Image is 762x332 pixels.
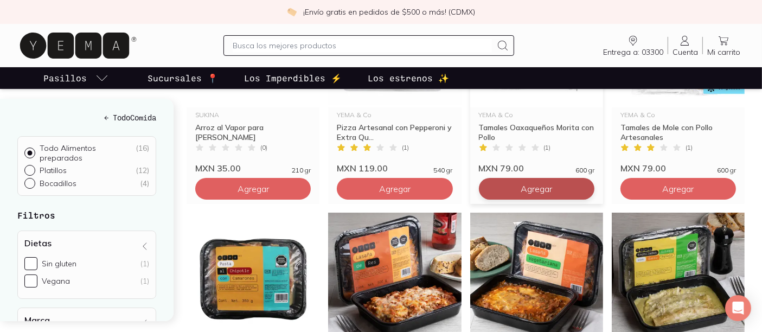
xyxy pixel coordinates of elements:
[725,295,751,321] div: Open Intercom Messenger
[17,112,156,123] h5: ← Todo Comida
[479,123,594,142] div: Tamales Oaxaqueños Morita con Pollo
[145,67,220,89] a: Sucursales 📍
[140,259,149,269] div: (1)
[24,274,37,288] input: Vegana(1)
[673,47,698,57] span: Cuenta
[544,144,551,151] span: ( 1 )
[337,163,388,174] span: MXN 119.00
[40,165,67,175] p: Platillos
[366,67,451,89] a: Los estrenos ✨
[242,67,344,89] a: Los Imperdibles ⚡️
[24,315,50,325] h4: Marca
[575,167,594,174] span: 600 gr
[620,163,666,174] span: MXN 79.00
[136,165,149,175] div: ( 12 )
[17,231,156,299] div: Dietas
[703,34,745,57] a: Mi carrito
[620,178,736,200] button: Agregar
[521,183,552,194] span: Agregar
[140,178,149,188] div: ( 4 )
[24,238,52,248] h4: Dietas
[686,144,693,151] span: ( 1 )
[620,112,736,118] div: YEMA & Co
[717,167,736,174] span: 600 gr
[24,257,37,270] input: Sin gluten(1)
[244,72,342,85] p: Los Imperdibles ⚡️
[195,112,311,118] div: SUKINA
[337,123,452,142] div: Pizza Artesanal con Pepperoni y Extra Qu...
[368,72,449,85] p: Los estrenos ✨
[42,276,70,286] div: Vegana
[479,178,594,200] button: Agregar
[402,144,409,151] span: ( 1 )
[479,163,524,174] span: MXN 79.00
[136,143,149,163] div: ( 16 )
[42,259,76,269] div: Sin gluten
[707,47,740,57] span: Mi carrito
[148,72,218,85] p: Sucursales 📍
[292,167,311,174] span: 210 gr
[41,67,111,89] a: pasillo-todos-link
[43,72,87,85] p: Pasillos
[603,47,663,57] span: Entrega a: 03300
[238,183,269,194] span: Agregar
[287,7,297,17] img: check
[195,178,311,200] button: Agregar
[599,34,668,57] a: Entrega a: 03300
[17,210,55,220] strong: Filtros
[668,34,702,57] a: Cuenta
[479,112,594,118] div: YEMA & Co
[260,144,267,151] span: ( 0 )
[195,123,311,142] div: Arroz al Vapor para [PERSON_NAME]
[195,163,241,174] span: MXN 35.00
[662,183,694,194] span: Agregar
[140,276,149,286] div: (1)
[40,178,76,188] p: Bocadillos
[379,183,411,194] span: Agregar
[337,178,452,200] button: Agregar
[40,143,136,163] p: Todo Alimentos preparados
[303,7,475,17] p: ¡Envío gratis en pedidos de $500 o más! (CDMX)
[17,112,156,123] a: ← TodoComida
[233,39,492,52] input: Busca los mejores productos
[620,123,736,142] div: Tamales de Mole con Pollo Artesanales
[337,112,452,118] div: YEMA & Co
[434,167,453,174] span: 540 gr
